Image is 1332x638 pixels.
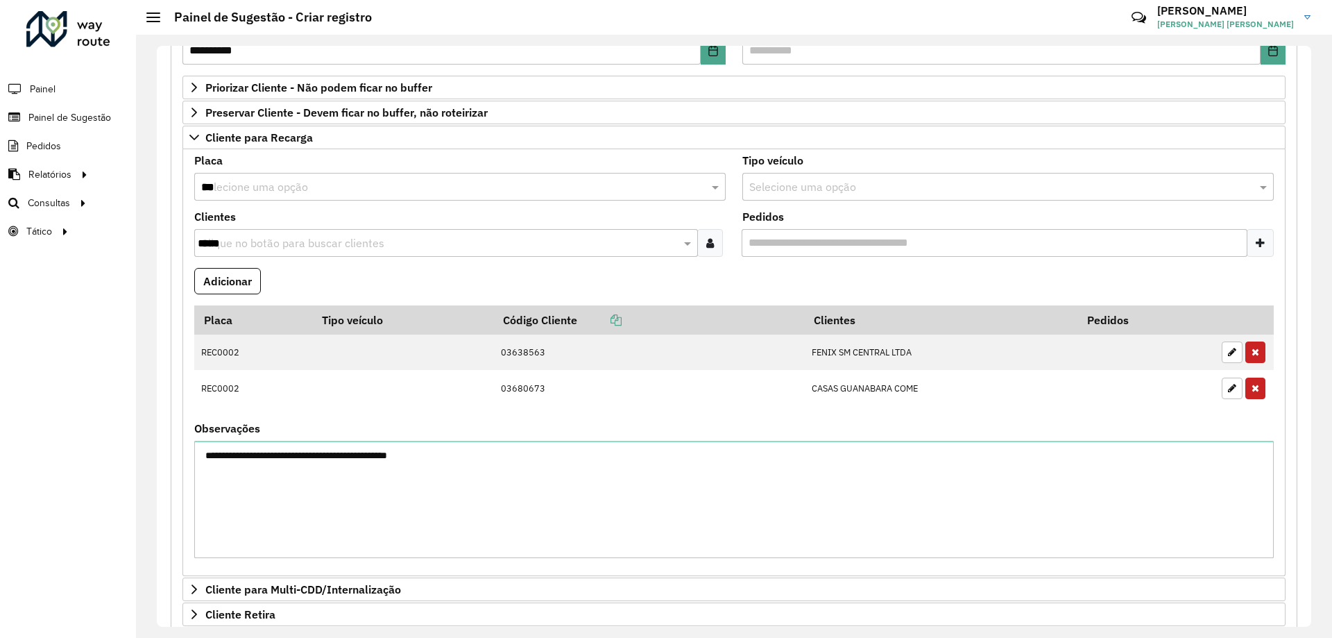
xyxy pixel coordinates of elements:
h3: [PERSON_NAME] [1157,4,1294,17]
label: Observações [194,420,260,437]
a: Preservar Cliente - Devem ficar no buffer, não roteirizar [182,101,1286,124]
button: Choose Date [701,37,726,65]
span: Tático [26,224,52,239]
td: 03638563 [493,335,804,371]
span: [PERSON_NAME] [PERSON_NAME] [1157,18,1294,31]
a: Copiar [577,313,622,327]
label: Pedidos [742,208,784,225]
span: Preservar Cliente - Devem ficar no buffer, não roteirizar [205,107,488,118]
button: Choose Date [1261,37,1286,65]
span: Cliente Retira [205,609,275,620]
td: REC0002 [194,370,313,406]
span: Cliente para Recarga [205,132,313,143]
td: FENIX SM CENTRAL LTDA [805,335,1077,371]
th: Pedidos [1077,305,1215,335]
label: Tipo veículo [742,152,803,169]
h2: Painel de Sugestão - Criar registro [160,10,372,25]
span: Cliente para Multi-CDD/Internalização [205,584,401,595]
th: Clientes [805,305,1077,335]
span: Priorizar Cliente - Não podem ficar no buffer [205,82,432,93]
a: Cliente para Recarga [182,126,1286,149]
button: Adicionar [194,268,261,294]
a: Priorizar Cliente - Não podem ficar no buffer [182,76,1286,99]
div: Cliente para Recarga [182,149,1286,577]
td: 03680673 [493,370,804,406]
span: Consultas [28,196,70,210]
a: Contato Rápido [1124,3,1154,33]
span: Pedidos [26,139,61,153]
span: Painel [30,82,55,96]
span: Relatórios [28,167,71,182]
a: Cliente Retira [182,603,1286,626]
th: Placa [194,305,313,335]
a: Cliente para Multi-CDD/Internalização [182,578,1286,601]
span: Painel de Sugestão [28,110,111,125]
label: Placa [194,152,223,169]
th: Tipo veículo [313,305,494,335]
label: Clientes [194,208,236,225]
td: CASAS GUANABARA COME [805,370,1077,406]
th: Código Cliente [493,305,804,335]
td: REC0002 [194,335,313,371]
